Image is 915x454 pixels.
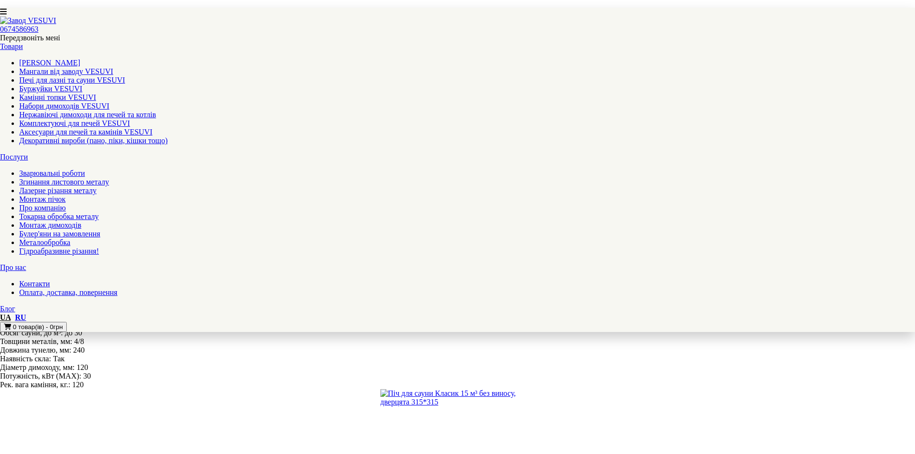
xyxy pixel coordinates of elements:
[19,195,66,203] a: Монтаж пічок
[19,230,100,238] a: Булер'яни на замовлення
[19,186,97,195] a: Лазерне різання металу
[19,288,117,296] a: Оплата, доставка, повернення
[15,313,26,321] a: RU
[19,128,152,136] a: Аксесуари для печей та камінів VESUVI
[19,169,85,177] a: Зварювальні роботи
[19,221,81,229] a: Монтаж димоходів
[19,212,98,221] a: Токарна обробка металу
[19,119,130,127] a: Комплектуючі для печей VESUVI
[19,136,168,145] a: Декоративні вироби (пано, піки, кішки тощо)
[19,59,80,67] a: [PERSON_NAME]
[19,102,110,110] a: Набори димоходів VESUVI
[19,238,70,246] a: Металообробка
[19,110,156,119] a: Нержавіючі димоходи для печей та котлів
[19,67,113,75] a: Мангали від заводу VESUVI
[19,280,50,288] a: Контакти
[13,323,63,331] span: 0 товар(ів) - 0грн
[19,247,99,255] a: Гідроабразивне різання!
[19,93,96,101] a: Камінні топки VESUVI
[19,204,66,212] a: Про компанію
[19,76,125,84] a: Печі для лазні та сауни VESUVI
[19,85,82,93] a: Буржуйки VESUVI
[19,178,109,186] a: Згинання листового металу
